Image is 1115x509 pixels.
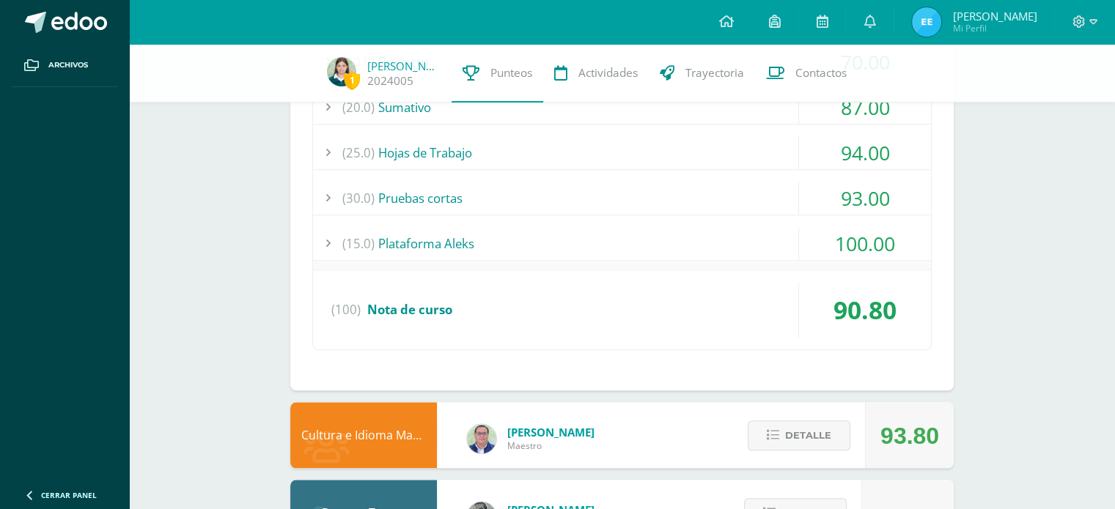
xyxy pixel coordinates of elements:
[799,182,931,215] div: 93.00
[290,402,437,468] div: Cultura e Idioma Maya, Garífuna o Xinka
[755,44,858,103] a: Contactos
[331,282,361,338] span: (100)
[344,71,360,89] span: 1
[912,7,941,37] img: cd536c4fce2dba6644e2e245d60057c8.png
[685,65,744,81] span: Trayectoria
[313,227,931,260] div: Plataforma Aleks
[880,403,939,469] div: 93.80
[799,261,931,294] div: 100.00
[313,136,931,169] div: Hojas de Trabajo
[952,22,1037,34] span: Mi Perfil
[490,65,532,81] span: Punteos
[342,182,375,215] span: (30.0)
[342,91,375,124] span: (20.0)
[41,490,97,500] span: Cerrar panel
[342,136,375,169] span: (25.0)
[313,261,931,294] div: Módulo 1 de Aleks
[799,136,931,169] div: 94.00
[795,65,847,81] span: Contactos
[748,420,850,450] button: Detalle
[367,73,413,89] a: 2024005
[507,439,595,452] span: Maestro
[543,44,649,103] a: Actividades
[313,182,931,215] div: Pruebas cortas
[367,59,441,73] a: [PERSON_NAME]
[48,59,88,71] span: Archivos
[327,57,356,86] img: 9a9703091ec26d7c5ea524547f38eb46.png
[799,227,931,260] div: 100.00
[467,424,496,453] img: c1c1b07ef08c5b34f56a5eb7b3c08b85.png
[507,425,595,439] span: [PERSON_NAME]
[799,91,931,124] div: 87.00
[367,301,452,318] span: Nota de curso
[578,65,638,81] span: Actividades
[649,44,755,103] a: Trayectoria
[452,44,543,103] a: Punteos
[342,227,375,260] span: (15.0)
[952,9,1037,23] span: [PERSON_NAME]
[785,422,831,449] span: Detalle
[799,282,931,338] div: 90.80
[313,91,931,124] div: Sumativo
[12,44,117,87] a: Archivos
